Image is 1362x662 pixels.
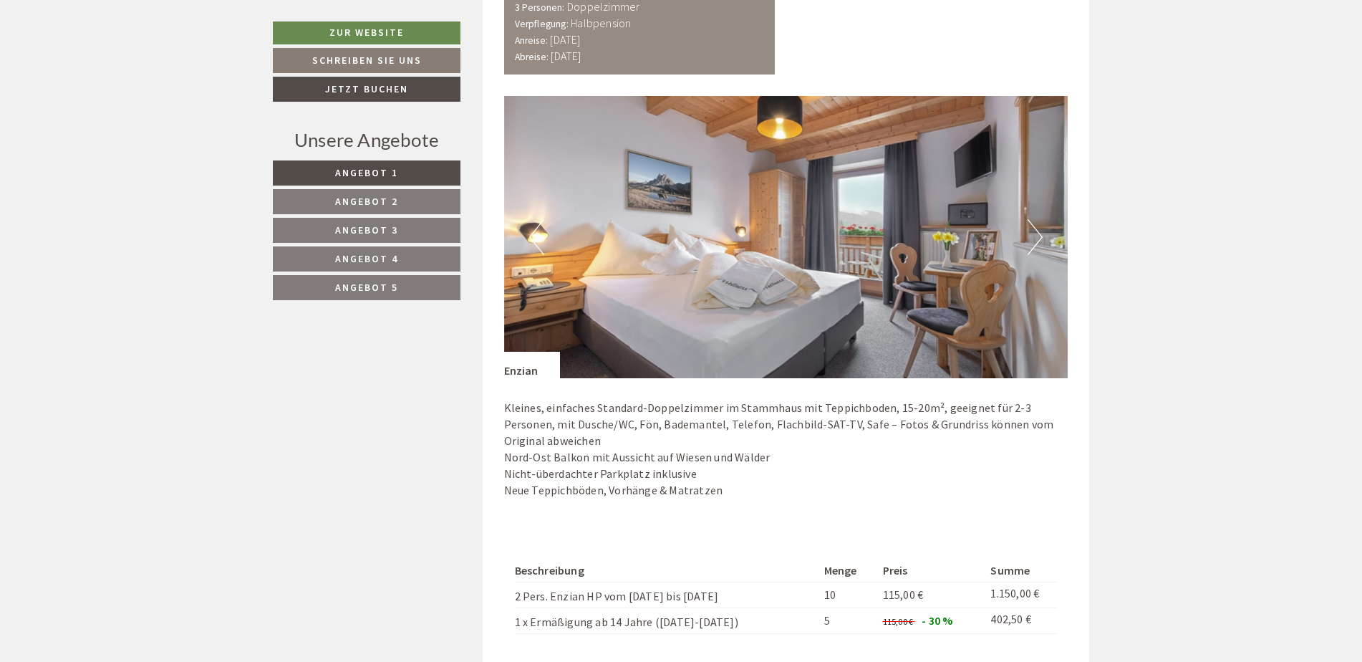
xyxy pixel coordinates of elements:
td: 5 [818,608,877,634]
div: Guten Tag, wie können wir Ihnen helfen? [330,39,553,83]
span: Angebot 5 [335,281,398,294]
span: Angebot 2 [335,195,398,208]
small: 17:40 [22,164,159,174]
small: Abreise: [515,51,549,63]
div: Können ebike in der Nähe gemietet werden? [11,86,251,130]
span: 115,00 € [883,616,914,627]
td: 1.150,00 € [985,582,1057,608]
small: Anreise: [515,34,549,47]
th: Beschreibung [515,560,818,582]
div: Breitloh [22,89,244,100]
div: Gibt es glutenfreies Essen? [11,133,166,177]
img: image [504,96,1068,378]
b: [DATE] [550,32,580,47]
span: Angebot 1 [335,166,398,179]
div: Enzian [504,352,560,379]
a: Zur Website [273,21,460,44]
td: 2 Pers. Enzian HP vom [DATE] bis [DATE] [515,582,818,608]
td: 402,50 € [985,608,1057,634]
div: Sie [337,42,542,54]
th: Summe [985,560,1057,582]
button: Next [1028,219,1043,255]
button: Senden [478,378,564,403]
small: 17:39 [337,70,542,80]
div: Unsere Angebote [273,127,460,153]
td: 1 x Ermäßigung ab 14 Jahre ([DATE]-[DATE]) [515,608,818,634]
button: Previous [529,219,544,255]
th: Menge [818,560,877,582]
span: Angebot 3 [335,224,398,236]
span: Angebot 4 [335,252,398,265]
span: 115,00 € [883,587,924,602]
a: Schreiben Sie uns [273,48,460,73]
a: Jetzt buchen [273,77,460,102]
div: [DATE] [256,11,308,36]
b: [DATE] [551,49,581,63]
span: - 30 % [922,613,952,628]
th: Preis [877,560,985,582]
td: 10 [818,582,877,608]
small: 17:40 [22,117,244,127]
p: Kleines, einfaches Standard-Doppelzimmer im Stammhaus mit Teppichboden, 15-20m², geeignet für 2-3... [504,400,1068,498]
small: 3 Personen: [515,1,565,14]
small: Verpflegung: [515,18,569,30]
div: Breitloh [22,136,159,148]
b: Halbpension [571,16,631,30]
